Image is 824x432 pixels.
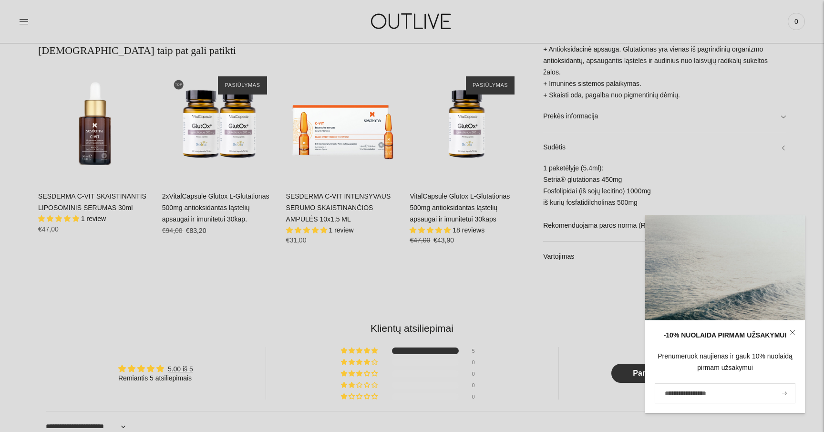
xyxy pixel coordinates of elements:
a: VitalCapsule Glutox L-Glutationas 500mg antioksidantas ląstelių apsaugai ir imunitetui 30kaps [410,67,524,181]
span: 5.00 stars [410,226,453,234]
a: Prekės informacija [543,101,786,132]
h2: Klientų atsiliepimai [46,321,778,335]
div: Remiantis 5 atsiliepimais [118,374,193,383]
a: Parašyti atsiliepimą [611,364,726,383]
span: 0 [790,15,803,28]
span: 5.00 stars [286,226,329,234]
a: Sudėtis [543,132,786,163]
span: €31,00 [286,236,307,244]
div: 100% (5) reviews with 5 star rating [341,348,379,354]
a: 0 [788,11,805,32]
a: SESDERMA C-VIT SKAISTINANTIS LIPOSOMINIS SERUMAS 30ml [38,67,153,181]
s: €94,00 [162,227,183,234]
a: 2xVitalCapsule Glutox L-Glutationas 500mg antioksidantas ląstelių apsaugai ir imunitetui 30kap. [162,67,277,181]
s: €47,00 [410,236,430,244]
span: 1 review [81,215,106,222]
a: SESDERMA C-VIT SKAISTINANTIS LIPOSOMINIS SERUMAS 30ml [38,192,146,211]
a: Vartojimas [543,241,786,272]
a: 5.00 iš 5 [168,365,193,373]
span: €47,00 [38,225,59,233]
div: -10% NUOLAIDA PIRMAM UŽSAKYMUI [655,330,795,341]
a: VitalCapsule Glutox L-Glutationas 500mg antioksidantas ląstelių apsaugai ir imunitetui 30kaps [410,192,510,223]
h2: [DEMOGRAPHIC_DATA] taip pat gali patikti [38,43,524,58]
div: Average rating is 5.00 stars [118,363,193,374]
div: 5 [472,348,484,354]
img: OUTLIVE [352,5,472,38]
a: 2xVitalCapsule Glutox L-Glutationas 500mg antioksidantas ląstelių apsaugai ir imunitetui 30kap. [162,192,269,223]
span: 5.00 stars [38,215,81,222]
a: SESDERMA C-VIT INTENSYVAUS SERUMO SKAISTINANČIOS AMPULĖS 10x1,5 ML [286,67,401,181]
span: €43,90 [433,236,454,244]
span: 18 reviews [453,226,484,234]
span: 1 review [329,226,353,234]
span: €83,20 [186,227,206,234]
div: 1 paketėlyje (5.4ml): Setria® glutationas 450mg Fosfolipidai (iš sojų lecitino) 1000mg iš kurių f... [543,163,786,241]
a: SESDERMA C-VIT INTENSYVAUS SERUMO SKAISTINANČIOS AMPULĖS 10x1,5 ML [286,192,391,223]
div: Prenumeruok naujienas ir gauk 10% nuolaidą pirmam užsakymui [655,351,795,374]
